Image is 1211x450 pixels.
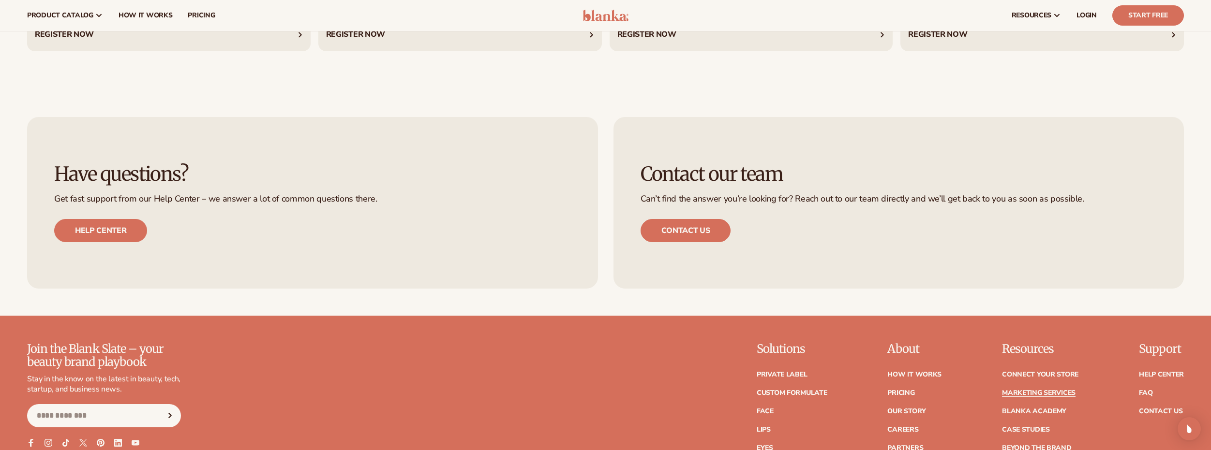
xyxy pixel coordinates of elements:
span: How It Works [119,12,173,19]
a: Start Free [1112,5,1184,26]
a: Our Story [887,408,926,415]
a: Careers [887,426,918,433]
a: How It Works [887,371,942,378]
p: Solutions [757,343,827,355]
p: Get fast support from our Help Center – we answer a lot of common questions there. [54,194,571,204]
p: Join the Blank Slate – your beauty brand playbook [27,343,181,368]
a: Custom formulate [757,390,827,396]
a: Connect your store [1002,371,1078,378]
h3: Contact our team [641,163,1157,185]
a: Case Studies [1002,426,1050,433]
p: Can’t find the answer you’re looking for? Reach out to our team directly and we’ll get back to yo... [641,194,1157,204]
span: resources [1012,12,1051,19]
a: Face [757,408,774,415]
a: Help Center [1139,371,1184,378]
a: Contact Us [1139,408,1182,415]
span: pricing [188,12,215,19]
img: logo [583,10,628,21]
a: Lips [757,426,771,433]
a: Private label [757,371,807,378]
a: FAQ [1139,390,1152,396]
div: Open Intercom Messenger [1178,417,1201,440]
a: Pricing [887,390,914,396]
a: Contact us [641,219,731,242]
h3: Have questions? [54,163,571,185]
p: About [887,343,942,355]
span: LOGIN [1076,12,1097,19]
p: Support [1139,343,1184,355]
p: Stay in the know on the latest in beauty, tech, startup, and business news. [27,374,181,394]
a: Marketing services [1002,390,1076,396]
a: Help center [54,219,147,242]
button: Subscribe [159,404,180,427]
span: product catalog [27,12,93,19]
p: Resources [1002,343,1078,355]
a: Blanka Academy [1002,408,1066,415]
